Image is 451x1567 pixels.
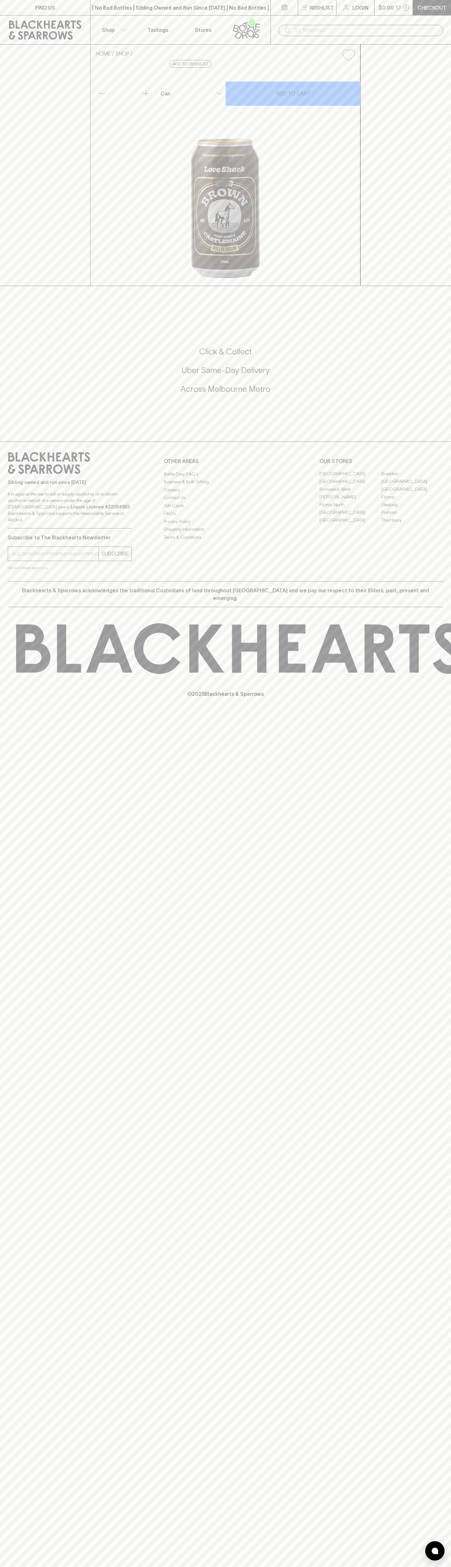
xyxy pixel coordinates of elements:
[319,493,381,501] a: [PERSON_NAME]
[432,1548,438,1554] img: bubble-icon
[8,365,443,376] h5: Uber Same-Day Delivery
[115,51,129,56] a: SHOP
[164,494,288,502] a: Contact Us
[319,501,381,509] a: Fitzroy North
[13,586,438,602] p: Blackhearts & Sparrows acknowledges the traditional Custodians of land throughout [GEOGRAPHIC_DAT...
[8,491,132,523] p: It is against the law to sell or supply alcohol to, or to obtain alcohol on behalf of a person un...
[164,478,288,486] a: Business & Bulk Gifting
[195,26,211,34] p: Stores
[102,550,129,557] p: SUBSCRIBE
[164,502,288,509] a: Gift Cards
[319,478,381,486] a: [GEOGRAPHIC_DATA]
[164,470,288,478] a: Bottle Drop FAQ's
[35,4,55,12] p: FIND US
[8,346,443,357] h5: Click & Collect
[164,486,288,494] a: Careers
[164,526,288,533] a: Shipping Information
[181,15,226,44] a: Stores
[8,565,132,571] p: We will never spam you
[294,25,438,35] input: Try "Pinot noir"
[276,90,310,97] p: ADD TO CART
[405,6,407,9] p: 0
[226,82,360,106] button: ADD TO CART
[13,548,99,559] input: e.g. jane@blackheartsandsparrows.com.au
[381,486,443,493] a: [GEOGRAPHIC_DATA]
[319,509,381,517] a: [GEOGRAPHIC_DATA]
[148,26,168,34] p: Tastings
[319,457,443,465] p: OUR STORES
[381,470,443,478] a: Braddon
[352,4,368,12] p: Login
[99,547,131,561] button: SUBSCRIBE
[164,510,288,517] a: FAQ's
[169,60,211,68] button: Add to wishlist
[381,517,443,524] a: Thornbury
[309,4,334,12] p: Wishlist
[158,87,225,100] div: Can
[91,15,136,44] button: Shop
[8,320,443,429] div: Call to action block
[164,457,288,465] p: OTHER AREAS
[378,4,394,12] p: $0.00
[91,66,360,286] img: 80166.png
[381,501,443,509] a: Geelong
[161,90,171,97] p: Can
[340,47,358,64] button: Add to wishlist
[8,534,132,541] p: Subscribe to The Blackhearts Newsletter
[164,533,288,541] a: Terms & Conditions
[319,486,381,493] a: Brunswick West
[8,384,443,394] h5: Across Melbourne Metro
[135,15,181,44] a: Tastings
[381,493,443,501] a: Fitzroy
[319,470,381,478] a: [GEOGRAPHIC_DATA]
[319,517,381,524] a: [GEOGRAPHIC_DATA]
[102,26,115,34] p: Shop
[71,504,130,509] strong: Liquor License #32064953
[164,517,288,525] a: Privacy Policy
[381,509,443,517] a: Prahran
[8,479,132,486] p: Sibling owned and run since [DATE]
[96,51,111,56] a: HOME
[417,4,446,12] p: Checkout
[381,478,443,486] a: [GEOGRAPHIC_DATA]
